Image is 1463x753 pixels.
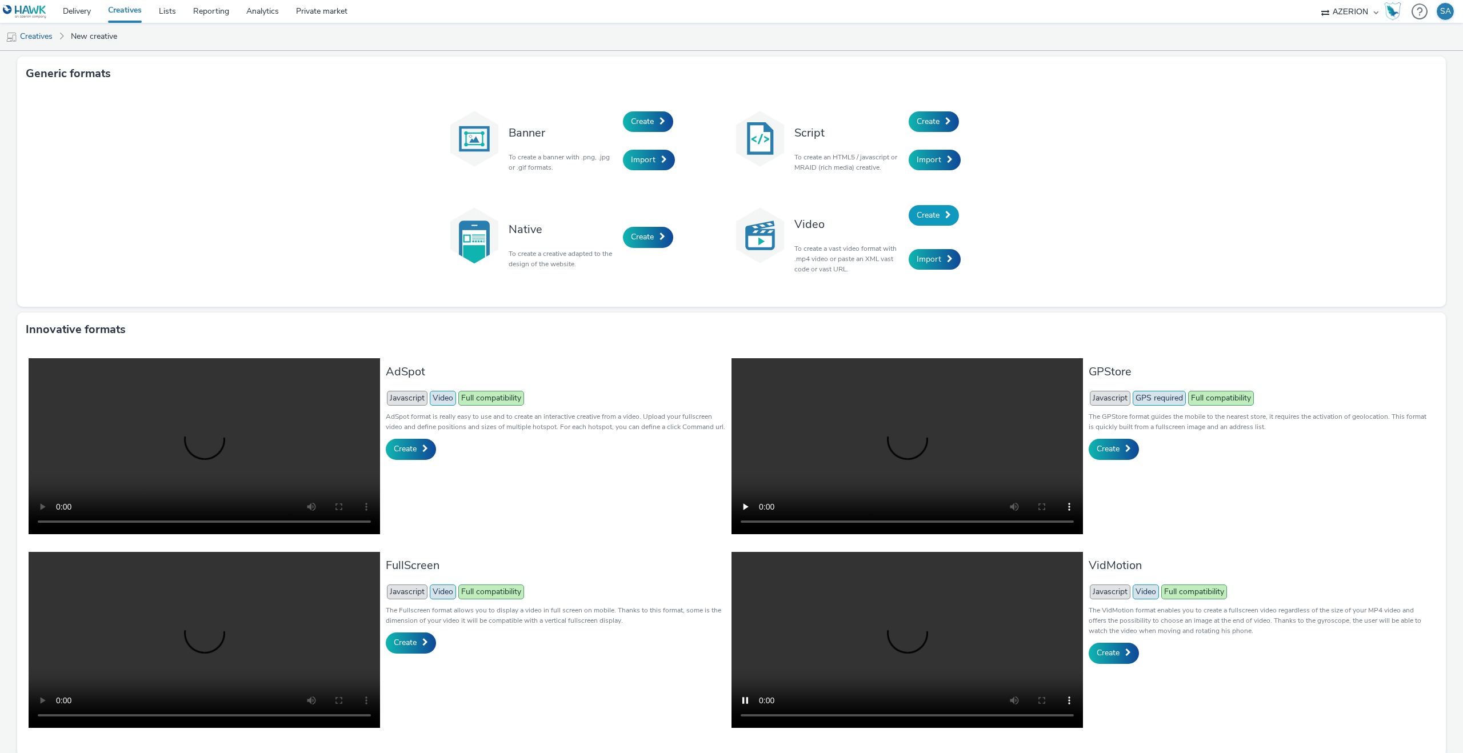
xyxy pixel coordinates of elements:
[631,231,654,242] span: Create
[794,152,903,173] p: To create an HTML5 / javascript or MRAID (rich media) creative.
[26,65,111,82] h3: Generic formats
[3,5,47,19] img: undefined Logo
[387,391,427,406] span: Javascript
[1089,439,1139,459] a: Create
[509,222,617,237] h3: Native
[1384,2,1406,21] a: Hawk Academy
[917,154,941,165] span: Import
[394,637,417,648] span: Create
[386,439,436,459] a: Create
[458,584,524,599] span: Full compatibility
[446,110,503,167] img: banner.svg
[458,391,524,406] span: Full compatibility
[909,249,961,270] a: Import
[386,632,436,653] a: Create
[794,217,903,232] h3: Video
[1089,558,1429,573] h3: VidMotion
[909,205,959,226] a: Create
[631,116,654,127] span: Create
[623,111,673,132] a: Create
[1384,2,1401,21] img: Hawk Academy
[1089,605,1429,636] p: The VidMotion format enables you to create a fullscreen video regardless of the size of your MP4 ...
[6,31,17,43] img: mobile
[794,125,903,141] h3: Script
[623,227,673,247] a: Create
[509,152,617,173] p: To create a banner with .png, .jpg or .gif formats.
[430,584,456,599] span: Video
[386,411,726,432] p: AdSpot format is really easy to use and to create an interactive creative from a video. Upload yo...
[1089,364,1429,379] h3: GPStore
[1133,391,1186,406] span: GPS required
[394,443,417,454] span: Create
[794,243,903,274] p: To create a vast video format with .mp4 video or paste an XML vast code or vast URL.
[631,154,655,165] span: Import
[1097,647,1120,658] span: Create
[1161,584,1227,599] span: Full compatibility
[1188,391,1254,406] span: Full compatibility
[509,249,617,269] p: To create a creative adapted to the design of the website.
[917,254,941,265] span: Import
[65,23,123,50] a: New creative
[386,605,726,626] p: The Fullscreen format allows you to display a video in full screen on mobile. Thanks to this form...
[917,116,940,127] span: Create
[386,364,726,379] h3: AdSpot
[909,111,959,132] a: Create
[26,321,126,338] h3: Innovative formats
[917,210,940,221] span: Create
[731,207,789,264] img: video.svg
[1090,391,1130,406] span: Javascript
[909,150,961,170] a: Import
[623,150,675,170] a: Import
[1089,411,1429,432] p: The GPStore format guides the mobile to the nearest store, it requires the activation of geolocat...
[731,110,789,167] img: code.svg
[430,391,456,406] span: Video
[446,207,503,264] img: native.svg
[509,125,617,141] h3: Banner
[1090,584,1130,599] span: Javascript
[1097,443,1120,454] span: Create
[387,584,427,599] span: Javascript
[386,558,726,573] h3: FullScreen
[1089,643,1139,663] a: Create
[1133,584,1159,599] span: Video
[1440,3,1451,20] div: SA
